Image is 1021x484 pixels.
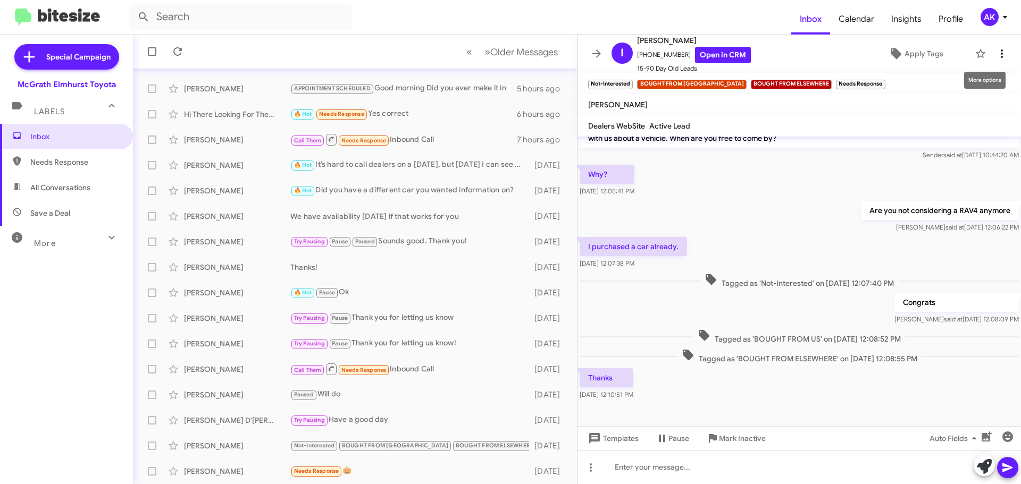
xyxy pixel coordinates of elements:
[981,8,999,26] div: AK
[30,131,121,142] span: Inbox
[698,429,774,448] button: Mark Inactive
[184,466,290,477] div: [PERSON_NAME]
[905,44,943,63] span: Apply Tags
[529,338,568,349] div: [DATE]
[529,236,568,247] div: [DATE]
[588,121,645,131] span: Dealers WebSite
[649,121,690,131] span: Active Lead
[580,368,633,387] p: Thanks
[586,429,639,448] span: Templates
[580,165,634,184] p: Why?
[478,41,564,63] button: Next
[290,184,529,197] div: Did you have a different car you wanted information on?
[290,465,529,477] div: 🎃
[290,108,517,120] div: Yes correct
[529,262,568,273] div: [DATE]
[580,237,687,256] p: I purchased a car already.
[46,52,111,62] span: Special Campaign
[319,111,364,117] span: Needs Response
[580,390,633,398] span: [DATE] 12:10:51 PM
[791,4,830,35] a: Inbox
[290,82,517,95] div: Good morning Did you ever make it in
[529,313,568,324] div: [DATE]
[184,134,290,145] div: [PERSON_NAME]
[930,429,981,448] span: Auto Fields
[588,100,648,109] span: [PERSON_NAME]
[290,388,529,401] div: Will do
[517,134,568,145] div: 7 hours ago
[861,201,1019,220] p: Are you not considering a RAV4 anymore
[751,80,832,89] small: BOUGHT FROM ELSEWHERE
[290,286,529,299] div: Ok
[341,367,387,373] span: Needs Response
[290,211,529,222] div: We have availability [DATE] if that works for you
[580,259,634,267] span: [DATE] 12:07:38 PM
[883,4,930,35] a: Insights
[693,329,905,344] span: Tagged as 'BOUGHT FROM US' on [DATE] 12:08:52 PM
[529,211,568,222] div: [DATE]
[184,364,290,375] div: [PERSON_NAME]
[319,289,335,296] span: Pause
[456,442,533,449] span: BOUGHT FROM ELSEWHERE
[290,414,529,426] div: Have a good day
[294,442,335,449] span: Not-Interested
[700,273,898,288] span: Tagged as 'Not-Interested' on [DATE] 12:07:40 PM
[184,313,290,324] div: [PERSON_NAME]
[578,429,647,448] button: Templates
[529,160,568,171] div: [DATE]
[294,340,325,347] span: Try Pausing
[719,429,766,448] span: Mark Inactive
[294,238,325,245] span: Try Pausing
[677,349,922,364] span: Tagged as 'BOUGHT FROM ELSEWHERE' on [DATE] 12:08:55 PM
[290,262,529,273] div: Thanks!
[943,151,962,159] span: said at
[294,85,371,92] span: APPOINTMENT SCHEDULED
[637,34,751,47] span: [PERSON_NAME]
[580,187,634,195] span: [DATE] 12:05:41 PM
[894,315,1019,323] span: [PERSON_NAME] [DATE] 12:08:09 PM
[294,289,312,296] span: 🔥 Hot
[290,235,529,248] div: Sounds good. Thank you!
[484,45,490,58] span: »
[896,223,1019,231] span: [PERSON_NAME] [DATE] 12:06:22 PM
[14,44,119,70] a: Special Campaign
[184,109,290,120] div: Hi There Looking For The Otd On This Vehicle
[30,182,90,193] span: All Conversations
[341,137,387,144] span: Needs Response
[294,417,325,423] span: Try Pausing
[294,111,312,117] span: 🔥 Hot
[184,415,290,426] div: [PERSON_NAME] D'[PERSON_NAME]
[290,312,529,324] div: Thank you for letting us know
[184,338,290,349] div: [PERSON_NAME]
[621,45,624,62] span: I
[490,46,558,58] span: Older Messages
[290,337,529,350] div: Thank you for letting us know!
[944,315,963,323] span: said at
[668,429,689,448] span: Pause
[529,287,568,298] div: [DATE]
[529,466,568,477] div: [DATE]
[529,185,568,196] div: [DATE]
[332,315,348,321] span: Pause
[30,157,121,167] span: Needs Response
[894,293,1019,312] p: Congrats
[332,340,348,347] span: Pause
[972,8,1009,26] button: AK
[184,389,290,400] div: [PERSON_NAME]
[290,133,517,146] div: Inbound Call
[836,80,885,89] small: Needs Response
[294,391,314,398] span: Paused
[294,187,312,194] span: 🔥 Hot
[588,80,633,89] small: Not-Interested
[517,83,568,94] div: 5 hours ago
[923,151,1019,159] span: Sender [DATE] 10:44:20 AM
[637,80,746,89] small: BOUGHT FROM [GEOGRAPHIC_DATA]
[294,137,322,144] span: Call Them
[647,429,698,448] button: Pause
[355,238,375,245] span: Paused
[529,440,568,451] div: [DATE]
[637,47,751,63] span: [PHONE_NUMBER]
[184,185,290,196] div: [PERSON_NAME]
[294,162,312,168] span: 🔥 Hot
